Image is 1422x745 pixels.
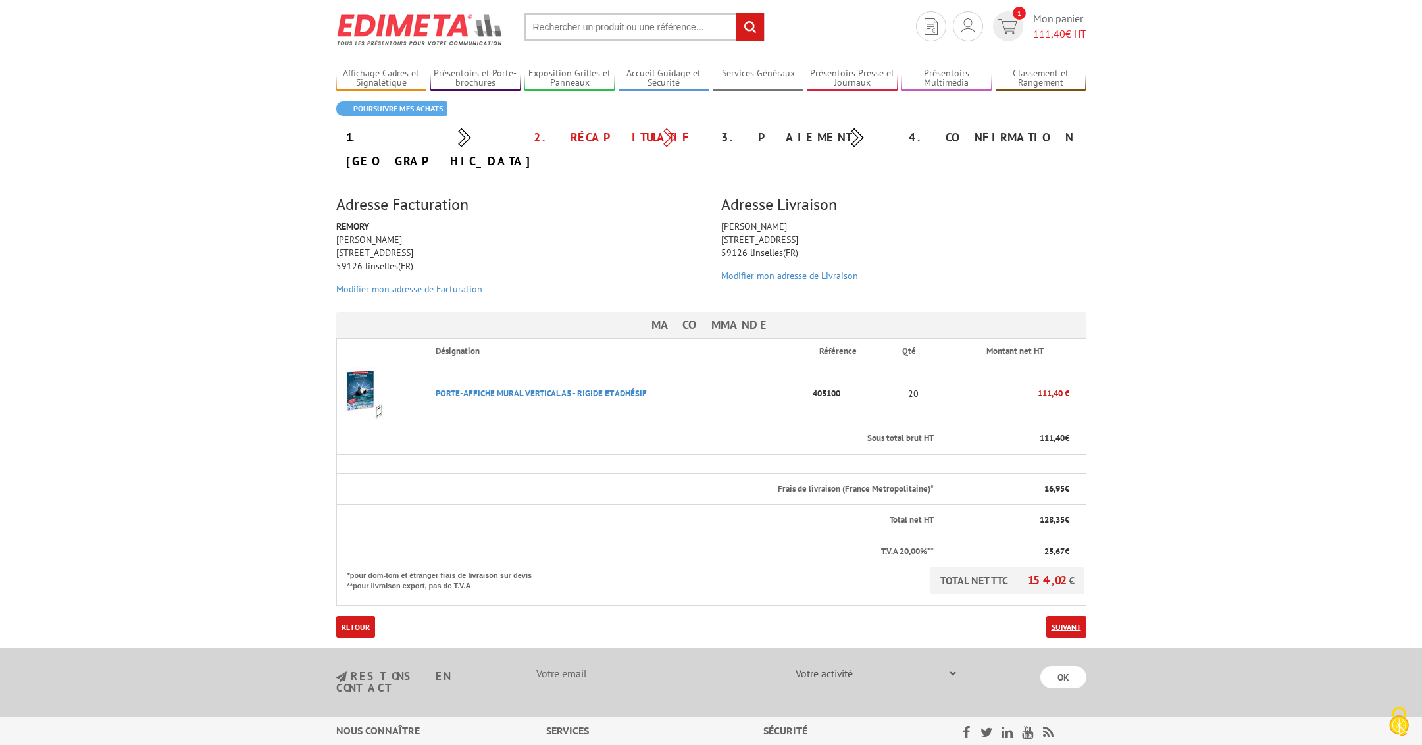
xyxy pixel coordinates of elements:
img: newsletter.jpg [336,671,347,682]
a: Présentoirs Multimédia [901,68,992,90]
span: 25,67 [1044,546,1065,557]
th: Référence [809,339,892,364]
h3: Ma commande [336,312,1086,338]
a: PORTE-AFFICHE MURAL VERTICAL A5 - RIGIDE ET ADHéSIF [436,388,647,399]
span: 154,02 [1028,573,1069,588]
th: Frais de livraison (France Metropolitaine)* [336,473,935,505]
a: Services Généraux [713,68,803,90]
a: devis rapide 1 Mon panier 111,40€ HT [990,11,1086,41]
div: 3. Paiement [711,126,899,149]
p: € [946,483,1069,496]
a: Exposition Grilles et Panneaux [524,68,615,90]
span: Mon panier [1033,11,1086,41]
span: 111,40 [1040,432,1065,444]
span: 16,95 [1044,483,1065,494]
h3: Adresse Facturation [336,196,701,213]
img: Cookies (fenêtre modale) [1383,706,1415,738]
a: Modifier mon adresse de Livraison [721,270,858,282]
input: rechercher [736,13,764,41]
p: 405100 [809,382,892,405]
div: 2. Récapitulatif [524,126,711,149]
a: Classement et Rangement [996,68,1086,90]
a: Affichage Cadres et Signalétique [336,68,427,90]
p: € [946,432,1069,445]
p: € [946,546,1069,558]
th: Qté [892,339,935,364]
input: Rechercher un produit ou une référence... [524,13,765,41]
p: 111,40 € [935,382,1069,405]
input: Votre email [528,662,765,684]
span: 128,35 [1040,514,1065,525]
a: Modifier mon adresse de Facturation [336,283,482,295]
p: Montant net HT [946,346,1084,358]
a: Suivant [1046,616,1086,638]
th: Désignation [425,339,809,364]
p: *pour dom-tom et étranger frais de livraison sur devis **pour livraison export, pas de T.V.A [347,567,545,591]
a: Accueil Guidage et Sécurité [619,68,709,90]
input: OK [1040,666,1086,688]
span: € HT [1033,26,1086,41]
img: devis rapide [998,19,1017,34]
p: T.V.A 20,00%** [347,546,934,558]
span: 1 [1013,7,1026,20]
img: PORTE-AFFICHE MURAL VERTICAL A5 - RIGIDE ET ADHéSIF [337,367,390,420]
img: devis rapide [925,18,938,35]
div: [PERSON_NAME] [STREET_ADDRESS] 59126 linselles(FR) [711,220,1096,289]
div: Sécurité [763,723,928,738]
strong: REMORY [336,220,369,232]
button: Cookies (fenêtre modale) [1376,700,1422,745]
div: 4. Confirmation [899,126,1086,149]
span: 111,40 [1033,27,1065,40]
p: € [946,514,1069,527]
a: Présentoirs Presse et Journaux [807,68,898,90]
h3: restons en contact [336,671,509,694]
a: Retour [336,616,375,638]
a: Présentoirs et Porte-brochures [430,68,521,90]
th: Total net HT [336,505,935,536]
td: 20 [892,364,935,423]
div: Nous connaître [336,723,546,738]
p: TOTAL NET TTC € [930,567,1084,594]
a: Poursuivre mes achats [336,101,447,116]
img: Edimeta [336,5,504,54]
h3: Adresse Livraison [721,196,1086,213]
a: 1. [GEOGRAPHIC_DATA] [346,130,533,168]
div: [PERSON_NAME] [STREET_ADDRESS] 59126 linselles(FR) [326,220,711,302]
img: devis rapide [961,18,975,34]
div: Services [546,723,764,738]
th: Sous total brut HT [336,423,935,454]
